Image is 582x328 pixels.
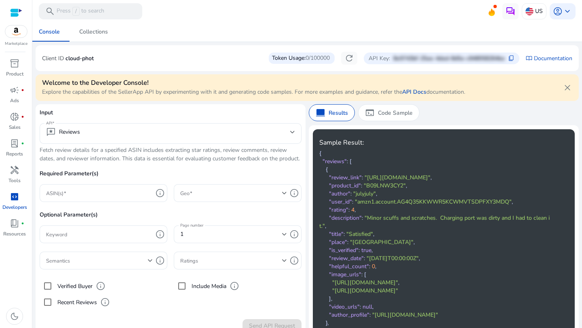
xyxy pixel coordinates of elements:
span: , [430,174,432,181]
p: Input [40,108,302,123]
span: keyboard_arrow_down [563,6,572,16]
p: Resources [3,230,26,238]
span: , [375,263,376,270]
span: , [354,206,356,214]
span: info [230,281,239,291]
span: "image_urls" [329,271,361,278]
span: : [358,246,360,254]
p: Explore the capabilities of the SellerApp API by experimenting with it and generating code sample... [42,88,465,96]
span: "reviews" [323,158,347,165]
span: 1 [180,230,183,238]
span: fiber_manual_record [21,115,24,118]
span: fiber_manual_record [21,142,24,145]
span: fiber_manual_record [21,88,24,92]
span: import_contacts [526,55,532,61]
span: , [512,198,513,206]
span: "[GEOGRAPHIC_DATA]" [350,238,413,246]
span: ] [329,295,331,303]
span: inventory_2 [10,59,19,68]
p: Client ID [42,54,64,63]
span: , [372,303,373,311]
span: { [319,149,321,157]
p: Fetch review details for a specified ASIN includes extracting star ratings, review comments, revi... [40,146,302,163]
span: , [325,222,326,230]
span: "B09LNW3CY2" [364,182,406,189]
span: : [362,214,363,222]
span: info [155,229,165,239]
p: Sales [9,124,21,131]
span: : [364,254,365,262]
h4: Sample Result: [319,139,555,147]
span: "[DATE]T00:00:00Z" [367,254,419,262]
span: info [155,256,165,265]
span: terminal [365,108,375,118]
span: refresh [344,53,354,63]
span: book_4 [10,219,19,228]
mat-label: Page number [180,223,204,228]
span: info [100,297,110,307]
a: Documentation [534,54,572,63]
span: info [96,281,105,291]
span: "rating" [329,206,348,214]
span: info [289,256,299,265]
p: US [535,4,543,18]
span: "author" [329,190,350,198]
span: code_blocks [10,192,19,202]
span: "description" [329,214,362,222]
span: info [289,229,299,239]
p: API Key: [369,54,390,63]
h4: Welcome to the Developer Console! [42,79,465,87]
p: Product [6,70,23,78]
span: : [344,230,345,238]
img: us.svg [525,7,533,15]
span: : [369,311,371,319]
p: Required Parameter(s) [40,169,302,184]
span: dark_mode [10,311,19,321]
span: true [361,246,371,254]
span: "amzn1.account.AG4Q35KKWWR5KCWMVTSDPFXY3MDQ" [355,198,512,206]
span: { [326,166,328,173]
span: : [361,271,363,278]
p: Developers [2,204,27,211]
label: Verified Buyer [56,282,93,290]
span: lab_profile [10,139,19,148]
img: amazon.svg [5,25,27,38]
span: "[URL][DOMAIN_NAME]" [332,287,398,294]
span: content_copy [508,55,515,61]
span: "Minor scuffs and scratches. Charging port was dirty and I had to clean it." [319,214,550,230]
span: "Satisfied" [346,230,373,238]
span: , [376,190,377,198]
span: info [155,188,165,198]
p: 8e9743bf-25ae-4dad-8d5a-c848058264ba [393,54,505,63]
p: cloud-phot [65,54,94,63]
span: "julyjuly" [353,190,376,198]
span: "is_verified" [329,246,358,254]
span: : [347,238,348,246]
span: , [419,254,420,262]
span: "title" [329,230,344,238]
span: donut_small [10,112,19,122]
span: : [369,263,370,270]
div: Reviews [46,127,80,137]
span: "helpful_count" [329,263,369,270]
p: Marketplace [5,41,27,47]
span: : [347,158,348,165]
span: / [72,7,80,16]
span: : [352,198,353,206]
p: Code Sample [378,109,413,117]
span: "[URL][DOMAIN_NAME]" [372,311,438,319]
span: : [362,174,363,181]
mat-label: API [46,120,52,126]
span: , [413,238,415,246]
span: "[URL][DOMAIN_NAME]" [332,279,398,286]
span: "video_urls" [329,303,360,311]
div: Collections [79,29,108,35]
span: "user_id" [329,198,352,206]
span: "product_id" [329,182,361,189]
label: Include Media [190,282,226,290]
p: Ads [10,97,19,104]
span: reviews [46,127,56,137]
span: , [327,319,329,327]
span: } [326,319,327,327]
span: 4 [351,206,354,214]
